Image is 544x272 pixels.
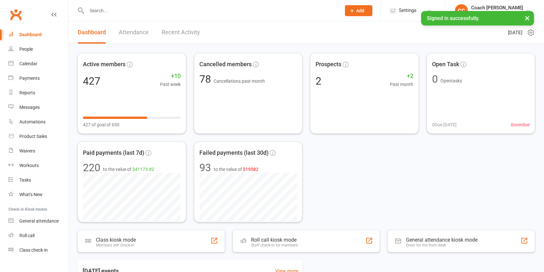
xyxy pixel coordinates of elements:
span: +10 [160,71,181,81]
a: Dashboard [78,21,106,44]
span: $19582 [243,167,258,172]
div: Roll call kiosk mode [251,237,298,243]
span: Signed in successfully. [427,15,479,21]
a: Payments [8,71,68,86]
div: Workouts [19,163,39,168]
span: Active members [83,60,126,69]
div: 220 [83,162,100,173]
div: General attendance kiosk mode [406,237,478,243]
span: $41173.82 [132,167,154,172]
a: Clubworx [8,6,24,23]
a: Workouts [8,158,68,173]
div: What's New [19,192,43,197]
a: Messages [8,100,68,115]
div: 427 [83,76,100,86]
div: Class check-in [19,247,48,253]
div: 93 [199,162,211,173]
span: Past week [160,81,181,88]
a: Class kiosk mode [8,243,68,257]
span: Settings [399,3,417,18]
a: Tasks [8,173,68,187]
div: Tasks [19,177,31,183]
div: Automations [19,119,45,124]
span: [DATE] [508,29,522,37]
span: 78 [199,73,214,85]
a: Reports [8,86,68,100]
div: Dashboard [19,32,42,37]
a: Calendar [8,57,68,71]
a: Waivers [8,144,68,158]
div: 2 [316,76,321,86]
div: Messages [19,105,40,110]
div: Reports [19,90,35,95]
span: 0 Due [DATE] [432,121,457,128]
a: Automations [8,115,68,129]
button: Add [345,5,372,16]
a: Product Sales [8,129,68,144]
div: Staff check-in for members [251,243,298,247]
div: Great for the front desk [406,243,478,247]
button: × [521,11,533,25]
span: Cancellations past month [214,78,265,84]
a: Recent Activity [162,21,200,44]
span: Prospects [316,60,341,69]
span: to the value of [214,166,258,173]
div: Jummps Parkwood Pty Ltd [471,11,526,16]
span: +2 [390,71,413,81]
span: Paid payments (last 7d) [83,148,144,158]
a: What's New [8,187,68,202]
span: Open Task [432,60,459,69]
span: Cancelled members [199,60,252,69]
span: Add [356,8,364,13]
div: Coach [PERSON_NAME] [471,5,526,11]
span: 0 overdue [511,121,529,128]
a: People [8,42,68,57]
span: Failed payments (last 30d) [199,148,268,158]
a: Attendance [119,21,149,44]
div: Roll call [19,233,35,238]
div: Members self check-in [96,243,136,247]
span: Past month [390,81,413,88]
input: Search... [85,6,337,15]
div: CC [455,4,468,17]
div: 0 [432,74,438,84]
a: General attendance kiosk mode [8,214,68,228]
span: Open tasks [440,78,462,83]
span: 427 of goal of 650 [83,121,119,128]
div: General attendance [19,218,59,224]
div: People [19,47,33,52]
span: to the value of [103,166,154,173]
div: Payments [19,76,40,81]
div: Product Sales [19,134,47,139]
div: Class kiosk mode [96,237,136,243]
div: Waivers [19,148,35,153]
a: Dashboard [8,27,68,42]
a: Roll call [8,228,68,243]
div: Calendar [19,61,37,66]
